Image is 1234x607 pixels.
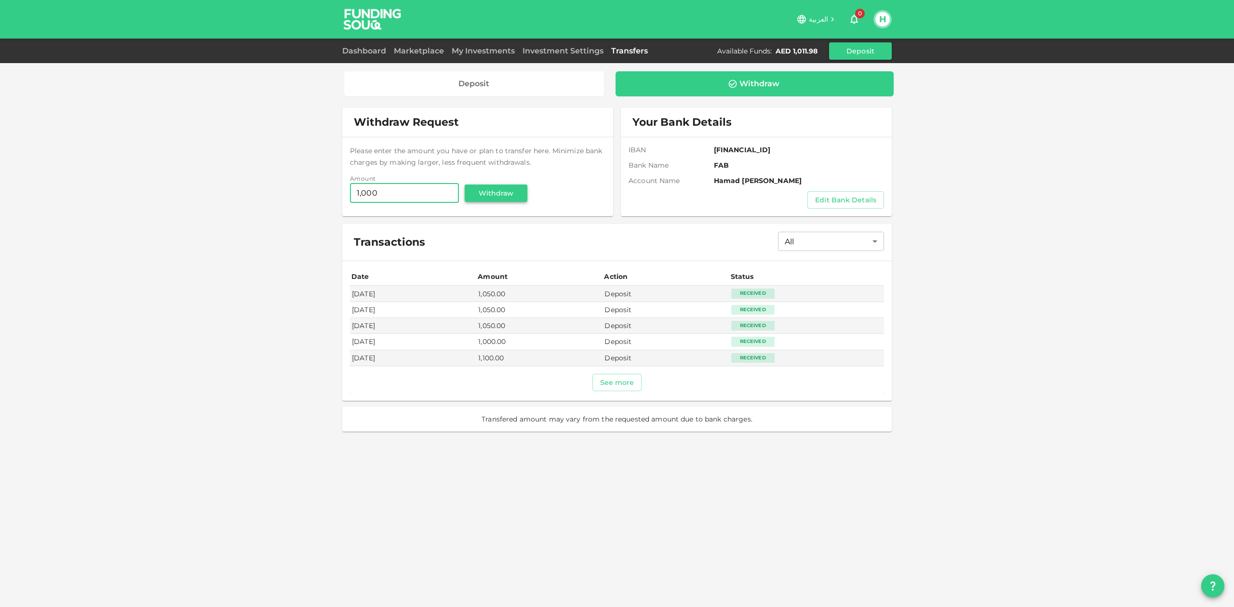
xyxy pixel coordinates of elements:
td: [DATE] [350,334,476,350]
div: Received [731,353,775,363]
span: Withdraw Request [354,116,459,129]
td: Deposit [603,318,729,334]
button: 0 [845,10,864,29]
a: My Investments [448,46,519,55]
span: Transactions [354,236,425,249]
td: 1,050.00 [476,286,603,302]
td: [DATE] [350,302,476,318]
span: العربية [809,15,828,24]
div: All [778,232,884,251]
div: Action [604,271,628,282]
td: 1,050.00 [476,318,603,334]
span: [FINANCIAL_ID] [714,145,884,155]
a: Marketplace [390,46,448,55]
td: 1,100.00 [476,350,603,366]
button: H [875,12,890,26]
td: 1,050.00 [476,302,603,318]
div: Received [731,321,775,330]
td: Deposit [603,334,729,350]
div: Available Funds : [717,46,772,56]
span: Account name [629,176,714,185]
button: Deposit [829,42,892,60]
a: Dashboard [342,46,390,55]
span: Please enter the amount you have or plan to transfer here. Minimize bank charges by making larger... [350,146,602,167]
span: Transfered amount may vary from the requested amount due to bank charges. [482,414,752,424]
span: 0 [855,9,865,18]
button: Withdraw [465,185,527,202]
td: Deposit [603,286,729,302]
span: Your Bank Details [632,116,732,129]
div: Status [731,271,755,282]
button: See more [592,374,642,391]
a: Investment Settings [519,46,607,55]
span: FAB [714,160,884,170]
div: Deposit [458,79,489,89]
td: [DATE] [350,350,476,366]
div: Withdraw [739,79,779,89]
span: Hamad [PERSON_NAME] [714,176,884,185]
td: Deposit [603,302,729,318]
span: IBAN [629,145,714,155]
div: Received [731,289,775,298]
a: Transfers [607,46,652,55]
td: [DATE] [350,286,476,302]
span: Bank Name [629,160,714,170]
div: Amount [478,271,508,282]
span: Amount [350,175,376,182]
button: question [1201,574,1224,597]
div: AED 1,011.98 [776,46,818,56]
input: amount [350,184,459,203]
td: [DATE] [350,318,476,334]
td: 1,000.00 [476,334,603,350]
a: Deposit [344,71,604,96]
div: Date [351,271,371,282]
button: Edit Bank Details [807,191,884,209]
div: Received [731,305,775,315]
td: Deposit [603,350,729,366]
a: Withdraw [616,71,894,96]
div: Received [731,337,775,346]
